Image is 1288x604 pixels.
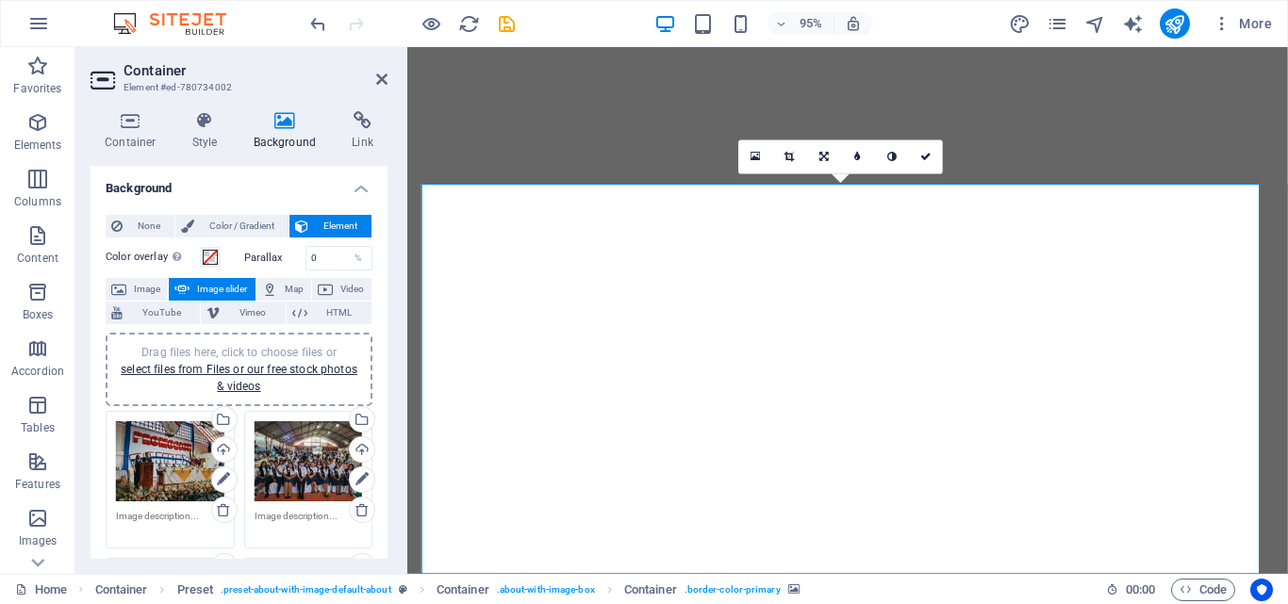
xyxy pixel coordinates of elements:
[124,79,350,96] h3: Element #ed-780734002
[106,278,168,301] button: Image
[256,278,311,301] button: Map
[21,420,55,435] p: Tables
[1160,8,1190,39] button: publish
[116,421,224,502] div: WhatsAppImage2025-07-08at19.56.452-qyAV1bCYkhU8y8jeUI-9jA.jpeg
[1139,582,1142,596] span: :
[169,278,255,301] button: Image slider
[91,111,178,151] h4: Container
[15,579,67,601] a: Click to cancel selection. Double-click to open Pages
[287,302,372,324] button: HTML
[1180,579,1227,601] span: Code
[314,215,366,237] span: Element
[255,421,363,502] div: WhatsAppImage2025-07-08at19.56.461-d9en9qRFs4csIHB1cMM3sw.jpeg
[121,346,357,393] span: Drag files here, click to choose files or
[399,584,407,595] i: This element is a customizable preset
[313,302,366,324] span: HTML
[15,477,60,492] p: Features
[739,140,773,174] a: Select files from the file manager, stock photos, or upload file(s)
[106,215,174,237] button: None
[177,579,214,601] span: Click to select. Double-click to edit
[312,278,372,301] button: Video
[95,579,800,601] nav: breadcrumb
[875,140,909,174] a: Greyscale
[1126,579,1155,601] span: 00 00
[909,140,943,174] a: Confirm ( Ctrl ⏎ )
[106,302,200,324] button: YouTube
[244,253,305,263] label: Parallax
[841,140,875,174] a: Blur
[175,215,289,237] button: Color / Gradient
[495,12,518,35] button: save
[14,138,62,153] p: Elements
[624,579,677,601] span: Click to select. Double-click to edit
[1009,13,1031,35] i: Design (Ctrl+Alt+Y)
[1047,13,1068,35] i: Pages (Ctrl+Alt+S)
[128,215,169,237] span: None
[14,194,61,209] p: Columns
[289,215,372,237] button: Element
[437,579,489,601] span: Click to select. Double-click to edit
[19,533,58,548] p: Images
[17,251,58,266] p: Content
[339,278,366,301] span: Video
[108,12,250,35] img: Editor Logo
[283,278,305,301] span: Map
[201,302,285,324] button: Vimeo
[306,12,329,35] button: undo
[239,111,339,151] h4: Background
[458,13,480,35] i: Reload page
[345,247,372,269] div: %
[796,12,826,35] h6: 95%
[128,302,194,324] span: YouTube
[338,111,388,151] h4: Link
[307,13,329,35] i: Undo: Change slider images (Ctrl+Z)
[132,278,162,301] span: Image
[225,302,279,324] span: Vimeo
[420,12,442,35] button: Click here to leave preview mode and continue editing
[1213,14,1272,33] span: More
[1122,13,1144,35] i: AI Writer
[124,62,388,79] h2: Container
[200,215,283,237] span: Color / Gradient
[1205,8,1280,39] button: More
[768,12,834,35] button: 95%
[1164,13,1185,35] i: Publish
[497,579,595,601] span: . about-with-image-box
[685,579,781,601] span: . border-color-primary
[91,166,388,200] h4: Background
[178,111,239,151] h4: Style
[1047,12,1069,35] button: pages
[11,364,64,379] p: Accordion
[788,584,800,595] i: This element contains a background
[13,81,61,96] p: Favorites
[845,15,862,32] i: On resize automatically adjust zoom level to fit chosen device.
[221,579,391,601] span: . preset-about-with-image-default-about
[1106,579,1156,601] h6: Session time
[773,140,807,174] a: Crop mode
[807,140,841,174] a: Change orientation
[496,13,518,35] i: Save (Ctrl+S)
[1084,12,1107,35] button: navigator
[95,579,148,601] span: Click to select. Double-click to edit
[195,278,249,301] span: Image slider
[457,12,480,35] button: reload
[1084,13,1106,35] i: Navigator
[106,246,200,269] label: Color overlay
[1171,579,1235,601] button: Code
[121,363,357,393] a: select files from Files or our free stock photos & videos
[1009,12,1032,35] button: design
[1122,12,1145,35] button: text_generator
[1250,579,1273,601] button: Usercentrics
[23,307,54,322] p: Boxes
